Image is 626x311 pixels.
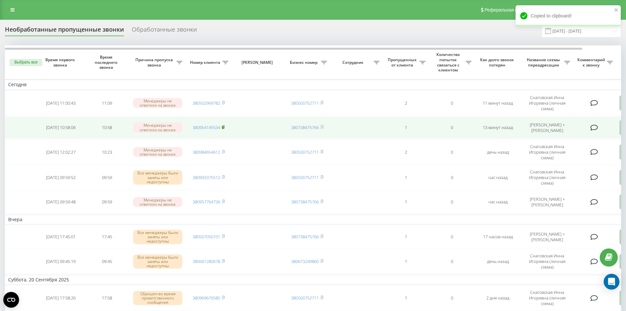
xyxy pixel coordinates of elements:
a: 380500752711 [291,295,319,301]
a: 380954145534 [193,124,220,130]
div: Менеджеры не ответили на звонок [133,147,182,157]
td: 13 минут назад [475,117,521,139]
a: 380502969782 [193,100,220,106]
a: 380738475766 [291,199,319,205]
td: 17 часов назад [475,226,521,248]
a: 380507050101 [193,234,220,240]
a: 380993375512 [193,174,220,180]
a: 380984654612 [193,149,220,155]
td: 0 [429,117,475,139]
span: Реферальная программа [484,7,538,13]
td: [DATE] 09:45:19 [38,249,84,273]
td: 2 [383,140,429,164]
a: 380957764736 [193,199,220,205]
div: Менеджеры не ответили на звонок [133,122,182,132]
span: Количество попыток связаться с клиентом [432,52,466,72]
div: Сброшен во время приветственного сообщения [133,291,182,305]
td: час назад [475,191,521,213]
span: Бизнес номер [288,60,321,65]
td: Снаговская Инна Игоревна (личная схема) [521,249,573,273]
span: [PERSON_NAME] [237,60,279,65]
td: [PERSON_NAME] + [PERSON_NAME] [521,117,573,139]
a: 380969676580 [193,295,220,301]
div: Copied to clipboard! [516,5,621,26]
td: 0 [429,140,475,164]
td: 17:45 [84,226,130,248]
td: Снаговская Инна Игоревна (личная схема) [521,286,573,310]
span: Причина пропуска звонка [133,57,176,67]
td: 0 [429,226,475,248]
td: 11:09 [84,91,130,115]
span: Комментарий к звонку [577,57,607,67]
td: Снаговская Инна Игоревна (личная схема) [521,166,573,190]
div: Обработанные звонки [132,26,197,36]
div: Все менеджеры были заняты или недоступны [133,254,182,269]
div: Менеджеры не ответили на звонок [133,98,182,108]
td: час назад [475,166,521,190]
div: Необработанные пропущенные звонки [5,26,124,36]
td: Снаговская Инна Игоревна (личная схема) [521,91,573,115]
td: [PERSON_NAME] + [PERSON_NAME] [521,191,573,213]
span: Время последнего звонка [89,55,125,70]
td: 1 [383,286,429,310]
td: 0 [429,286,475,310]
td: 0 [429,91,475,115]
div: Все менеджеры были заняты или недоступны [133,230,182,244]
td: 1 [383,117,429,139]
td: день назад [475,140,521,164]
span: Время первого звонка [43,57,79,67]
td: 1 [383,166,429,190]
td: [DATE] 17:58:26 [38,286,84,310]
td: 0 [429,249,475,273]
td: 10:23 [84,140,130,164]
td: [DATE] 10:58:06 [38,117,84,139]
td: Снаговская Инна Игоревна (личная схема) [521,140,573,164]
td: 2 дня назад [475,286,521,310]
div: Менеджеры не ответили на звонок [133,197,182,207]
a: 380500752711 [291,149,319,155]
div: Все менеджеры были заняты или недоступны [133,170,182,185]
td: [DATE] 09:59:52 [38,166,84,190]
td: день назад [475,249,521,273]
td: [DATE] 17:45:01 [38,226,84,248]
td: 1 [383,249,429,273]
td: 0 [429,191,475,213]
span: Как долго звонок потерян [480,57,516,67]
button: close [614,7,619,13]
td: [DATE] 11:00:43 [38,91,84,115]
td: 1 [383,191,429,213]
span: Пропущенных от клиента [386,57,420,67]
td: 09:59 [84,191,130,213]
span: Номер клиента [189,60,222,65]
a: 380500752711 [291,100,319,106]
td: 1 [383,226,429,248]
td: [DATE] 12:02:27 [38,140,84,164]
button: Выбрать все [10,59,42,66]
td: 2 [383,91,429,115]
span: Название схемы переадресации [524,57,564,67]
td: 0 [429,166,475,190]
button: Open CMP widget [3,292,19,308]
a: 380661280678 [193,258,220,264]
td: 09:59 [84,166,130,190]
td: [PERSON_NAME] + [PERSON_NAME] [521,226,573,248]
span: Сотрудник [334,60,374,65]
td: 17:58 [84,286,130,310]
div: Open Intercom Messenger [604,274,619,290]
a: 380738475766 [291,234,319,240]
td: 11 минут назад [475,91,521,115]
td: 09:45 [84,249,130,273]
td: 10:58 [84,117,130,139]
a: 380500752711 [291,174,319,180]
a: 380738475766 [291,124,319,130]
td: [DATE] 09:59:48 [38,191,84,213]
a: 380673249860 [291,258,319,264]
